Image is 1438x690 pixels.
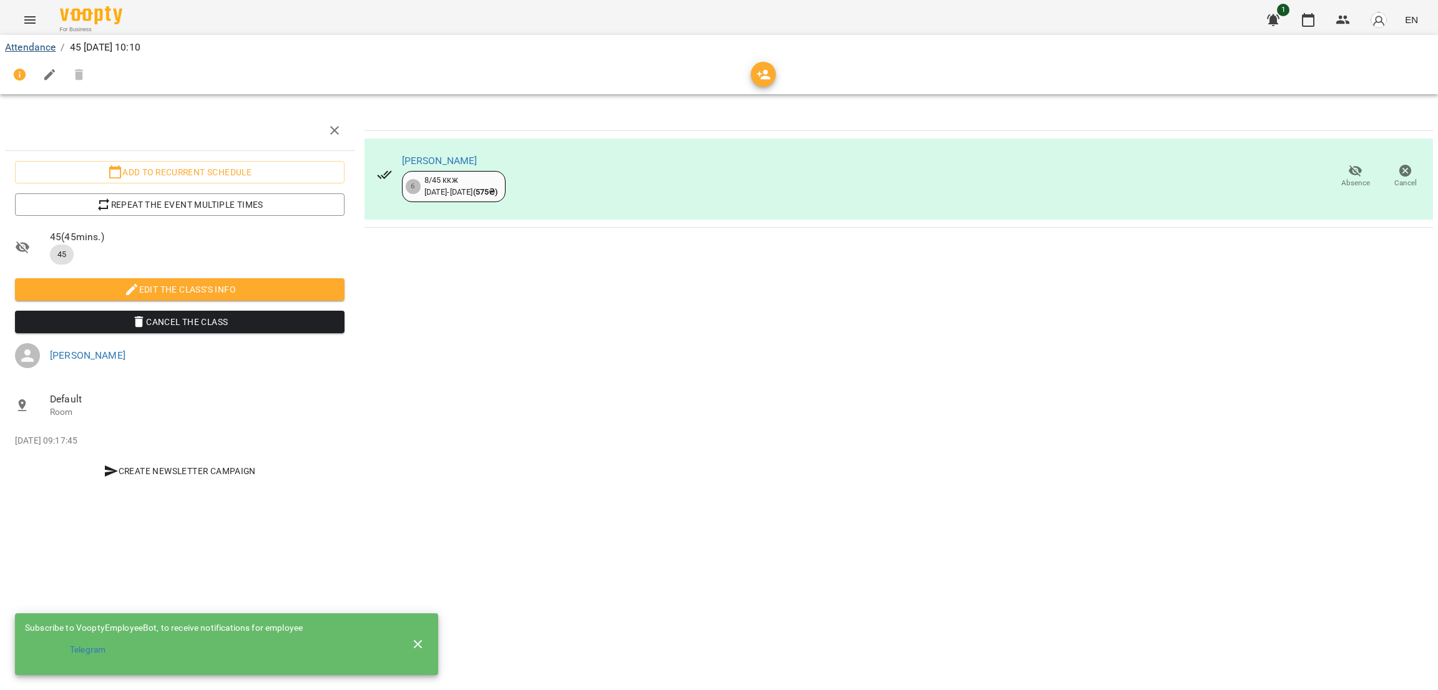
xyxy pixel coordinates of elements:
button: Cancel [1381,159,1431,194]
div: 6 [406,179,421,194]
span: 1 [1277,4,1289,16]
span: Cancel [1394,178,1417,188]
span: 45 ( 45 mins. ) [50,230,345,245]
button: EN [1400,8,1423,31]
span: Absence [1341,178,1370,188]
button: Menu [15,5,45,35]
span: Add to recurrent schedule [25,165,335,180]
span: Edit the class's Info [25,282,335,297]
div: 8/45 ккж [DATE] - [DATE] [424,175,498,198]
button: Cancel the class [15,311,345,333]
a: [PERSON_NAME] [402,155,477,167]
span: Default [50,392,345,407]
a: [PERSON_NAME] [50,349,125,361]
span: Cancel the class [25,314,335,329]
span: For Business [60,26,122,34]
p: [DATE] 09:17:45 [15,435,345,447]
span: Create Newsletter Campaign [20,464,340,479]
button: Create Newsletter Campaign [15,460,345,482]
li: / [61,40,64,55]
a: Attendance [5,41,56,53]
img: avatar_s.png [1370,11,1387,29]
button: Absence [1331,159,1381,194]
b: ( 575 ₴ ) [473,187,498,197]
p: Room [50,406,345,419]
span: Repeat the event multiple times [25,197,335,212]
span: EN [1405,13,1418,26]
img: Voopty Logo [60,6,122,24]
button: Edit the class's Info [15,278,345,301]
button: Repeat the event multiple times [15,193,345,216]
button: Add to recurrent schedule [15,161,345,183]
nav: breadcrumb [5,40,1433,55]
p: 45 [DATE] 10:10 [70,40,140,55]
span: 45 [50,249,74,260]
